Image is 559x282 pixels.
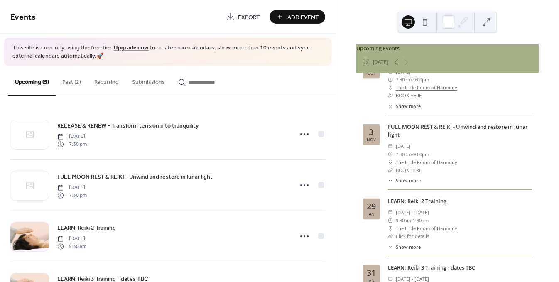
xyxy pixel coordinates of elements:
div: 29 [367,202,376,211]
span: FULL MOON REST & REIKI - Unwind and restore in lunar light [57,173,213,181]
div: ​ [388,76,393,83]
span: [DATE] [57,133,87,140]
a: The Little Room of Harmony [396,158,457,166]
div: ​ [388,142,393,150]
div: 3 [369,128,373,136]
a: Click for details [396,233,429,239]
div: 31 [367,269,376,277]
span: - [411,216,413,224]
span: 9:00pm [413,150,429,158]
span: 7:30 pm [57,140,87,148]
button: ​Show more [388,177,421,184]
div: ​ [388,244,393,251]
div: ​ [388,166,393,174]
div: ​ [388,91,393,99]
a: FULL MOON REST & REIKI - Unwind and restore in lunar light [388,123,528,138]
span: 9:30am [396,216,411,224]
div: Jan [368,212,375,216]
a: BOOK HERE [396,92,422,98]
button: Past (2) [56,66,88,95]
div: Oct [367,71,375,75]
div: ​ [388,83,393,91]
span: Add Event [287,13,319,22]
span: [DATE] [57,184,87,191]
a: LEARN: Reiki 2 Training [57,223,116,233]
button: Recurring [88,66,125,95]
span: Show more [396,103,421,110]
span: Export [238,13,260,22]
div: ​ [388,224,393,232]
div: ​ [388,103,393,110]
span: Show more [396,177,421,184]
div: ​ [388,150,393,158]
div: ​ [388,232,393,240]
span: [DATE] [396,142,410,150]
span: Events [10,9,36,25]
span: Show more [396,244,421,251]
a: BOOK HERE [396,167,422,173]
span: 9:00pm [413,76,429,83]
span: - [412,150,413,158]
button: Submissions [125,66,172,95]
a: RELEASE & RENEW - Transform tension into tranquility [57,121,199,130]
div: ​ [388,208,393,216]
a: The Little Room of Harmony [396,224,457,232]
span: - [412,76,413,83]
a: Upgrade now [114,42,149,54]
div: LEARN: Reiki 3 Training - dates TBC [388,264,532,272]
a: The Little Room of Harmony [396,83,457,91]
span: 7:30pm [396,76,412,83]
button: ​Show more [388,103,421,110]
div: ​ [388,216,393,224]
span: [DATE] - [DATE] [396,208,429,216]
div: Nov [367,137,376,142]
span: 9:30 am [57,243,86,250]
a: Export [220,10,266,24]
span: 7:30pm [396,150,412,158]
span: 1:30pm [413,216,429,224]
span: RELEASE & RENEW - Transform tension into tranquility [57,122,199,130]
span: This site is currently using the free tier. to create more calendars, show more than 10 events an... [12,44,323,60]
div: ​ [388,177,393,184]
span: LEARN: Reiki 2 Training [57,224,116,233]
div: Upcoming Events [356,44,539,52]
span: 7:30 pm [57,191,87,199]
div: ​ [388,158,393,166]
button: Add Event [270,10,325,24]
a: FULL MOON REST & REIKI - Unwind and restore in lunar light [57,172,213,181]
span: [DATE] [57,235,86,243]
a: LEARN: Reiki 2 Training [388,197,446,205]
button: ​Show more [388,244,421,251]
button: Upcoming (5) [8,66,56,96]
